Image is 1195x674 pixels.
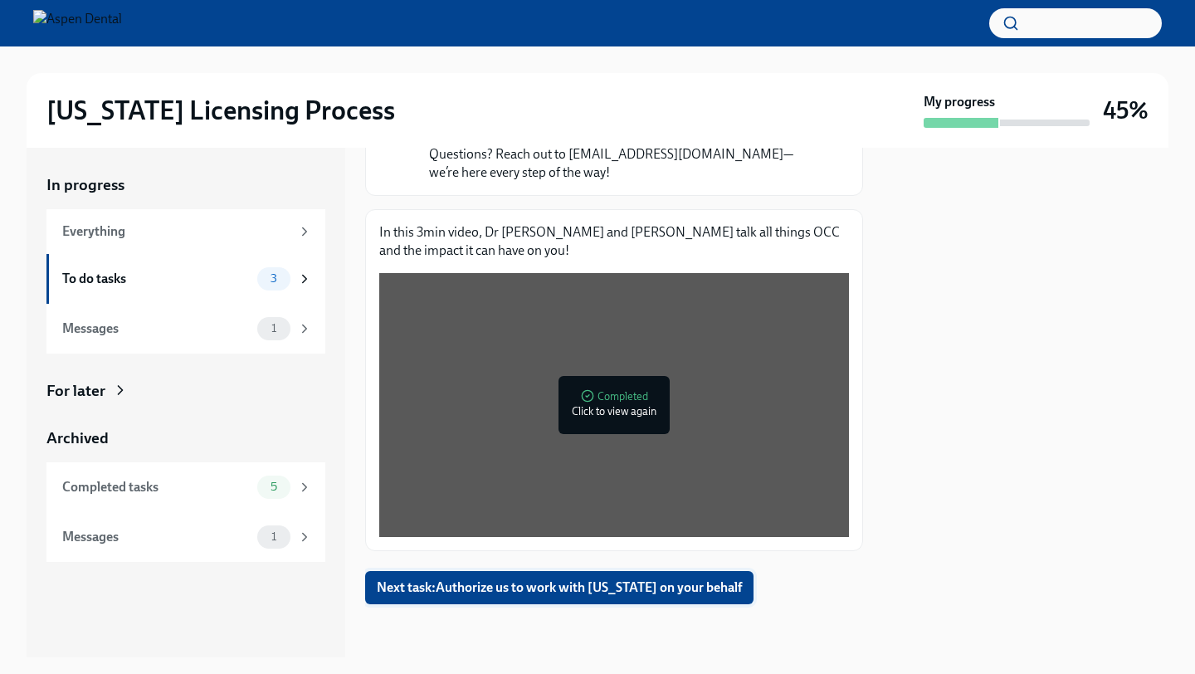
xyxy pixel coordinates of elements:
div: Messages [62,320,251,338]
div: For later [46,380,105,402]
a: To do tasks3 [46,254,325,304]
span: 1 [261,530,286,543]
span: Next task : Authorize us to work with [US_STATE] on your behalf [377,579,742,596]
span: 1 [261,322,286,335]
p: Questions? Reach out to [EMAIL_ADDRESS][DOMAIN_NAME]—we’re here every step of the way! [429,145,822,182]
p: In this 3min video, Dr [PERSON_NAME] and [PERSON_NAME] talk all things OCC and the impact it can ... [379,223,849,260]
h2: [US_STATE] Licensing Process [46,94,395,127]
button: Next task:Authorize us to work with [US_STATE] on your behalf [365,571,754,604]
a: Everything [46,209,325,254]
span: 5 [261,481,287,493]
a: In progress [46,174,325,196]
h3: 45% [1103,95,1149,125]
span: 3 [261,272,287,285]
strong: My progress [924,93,995,111]
a: Archived [46,427,325,449]
img: Aspen Dental [33,10,122,37]
div: To do tasks [62,270,251,288]
a: For later [46,380,325,402]
div: Messages [62,528,251,546]
div: Completed tasks [62,478,251,496]
div: Everything [62,222,290,241]
iframe: 'What's Excellent' at the TAG Oral Care Center for Excellence [379,273,849,537]
a: Messages1 [46,512,325,562]
a: Completed tasks5 [46,462,325,512]
a: Messages1 [46,304,325,354]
